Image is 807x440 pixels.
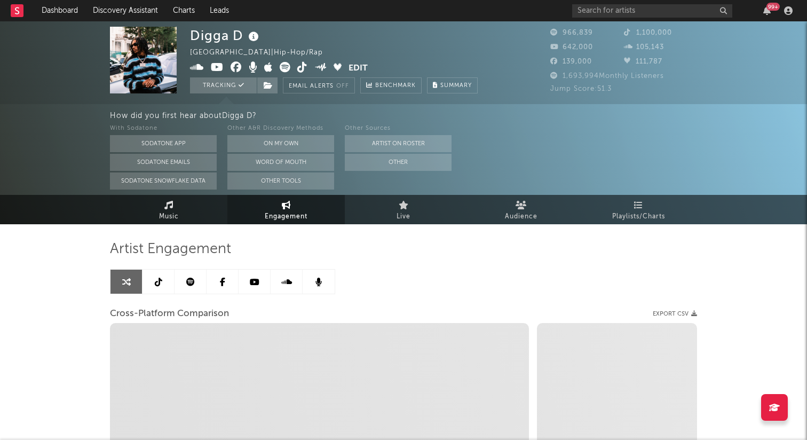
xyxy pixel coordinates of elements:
[624,29,672,36] span: 1,100,000
[624,58,662,65] span: 111,787
[397,210,410,223] span: Live
[159,210,179,223] span: Music
[110,308,229,320] span: Cross-Platform Comparison
[227,154,334,171] button: Word Of Mouth
[345,154,452,171] button: Other
[190,27,262,44] div: Digga D
[345,135,452,152] button: Artist on Roster
[336,83,349,89] em: Off
[572,4,732,18] input: Search for artists
[427,77,478,93] button: Summary
[580,195,697,224] a: Playlists/Charts
[349,62,368,75] button: Edit
[283,77,355,93] button: Email AlertsOff
[462,195,580,224] a: Audience
[110,109,807,122] div: How did you first hear about Digga D ?
[110,135,217,152] button: Sodatone App
[624,44,664,51] span: 105,143
[360,77,422,93] a: Benchmark
[190,77,257,93] button: Tracking
[110,122,217,135] div: With Sodatone
[190,46,335,59] div: [GEOGRAPHIC_DATA] | Hip-Hop/Rap
[375,80,416,92] span: Benchmark
[110,195,227,224] a: Music
[550,73,664,80] span: 1,693,994 Monthly Listeners
[265,210,307,223] span: Engagement
[653,311,697,317] button: Export CSV
[550,44,593,51] span: 642,000
[440,83,472,89] span: Summary
[227,135,334,152] button: On My Own
[550,29,593,36] span: 966,839
[550,58,592,65] span: 139,000
[227,195,345,224] a: Engagement
[110,154,217,171] button: Sodatone Emails
[612,210,665,223] span: Playlists/Charts
[227,122,334,135] div: Other A&R Discovery Methods
[227,172,334,190] button: Other Tools
[345,195,462,224] a: Live
[550,85,612,92] span: Jump Score: 51.3
[763,6,771,15] button: 99+
[110,172,217,190] button: Sodatone Snowflake Data
[110,243,231,256] span: Artist Engagement
[345,122,452,135] div: Other Sources
[505,210,537,223] span: Audience
[766,3,780,11] div: 99 +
